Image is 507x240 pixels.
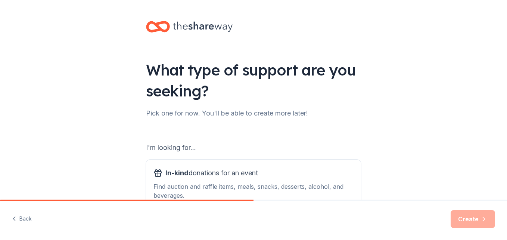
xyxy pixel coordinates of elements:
div: I'm looking for... [146,142,361,154]
span: donations for an event [165,167,258,179]
div: Find auction and raffle items, meals, snacks, desserts, alcohol, and beverages. [153,182,354,200]
span: In-kind [165,169,189,177]
div: What type of support are you seeking? [146,59,361,101]
div: Pick one for now. You'll be able to create more later! [146,107,361,119]
button: In-kinddonations for an eventFind auction and raffle items, meals, snacks, desserts, alcohol, and... [146,160,361,207]
button: Back [12,211,32,227]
